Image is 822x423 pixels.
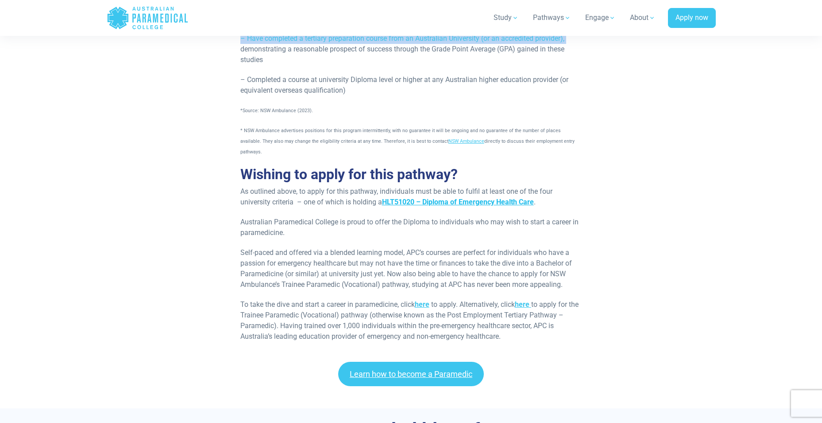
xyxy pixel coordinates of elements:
p: – Completed a course at university Diploma level or higher at any Australian higher education pro... [240,74,582,96]
a: Pathways [528,5,576,30]
a: here [515,300,531,309]
p: As outlined above, to apply for this pathway, individuals must be able to fulfil at least one of ... [240,186,582,208]
a: here [415,300,429,309]
a: NSW Ambulance [448,138,484,144]
a: Study [488,5,524,30]
strong: here [515,300,529,309]
a: HLT51020 – Diploma of Emergency Health Care [382,198,534,206]
a: Learn how to become a Paramedic [338,362,484,386]
a: Engage [580,5,621,30]
h2: Wishing to apply for this pathway? [240,166,582,183]
span: *Source: NSW Ambulance (2023). [240,108,313,114]
p: – Have completed a tertiary preparation course from an Australian University (or an accredited pr... [240,33,582,65]
p: Self-paced and offered via a blended learning model, APC’s courses are perfect for individuals wh... [240,247,582,290]
p: Australian Paramedical College is proud to offer the Diploma to individuals who may wish to start... [240,217,582,238]
a: Australian Paramedical College [107,4,189,32]
span: * NSW Ambulance advertises positions for this program intermittently, with no guarantee it will b... [240,128,575,155]
a: Apply now [668,8,716,28]
a: About [625,5,661,30]
span: To take the dive and start a career in paramedicine, click [240,300,415,309]
span: to apply. Alternatively, click to apply for the Trainee Paramedic (Vocational) pathway (otherwise... [240,300,579,341]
